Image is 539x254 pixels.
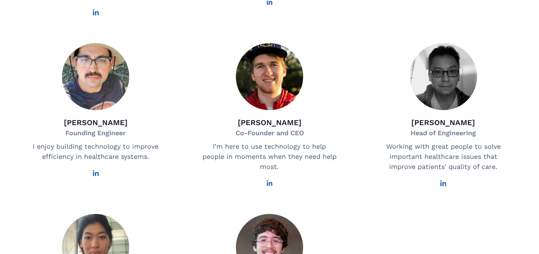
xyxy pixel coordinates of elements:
p: [PERSON_NAME] [411,117,476,128]
p: Head of Engineering [411,128,476,138]
p: [PERSON_NAME] [64,117,128,128]
p: [PERSON_NAME] [236,117,304,128]
img: Loren Burton [62,43,129,110]
p: I’m here to use technology to help people in moments when they need help most. [202,142,337,172]
p: Co-Founder and CEO [236,128,304,138]
p: I enjoy building technology to improve efficiency in healthcare systems. [28,142,163,162]
img: Ben Golombek [236,43,303,110]
p: Working with great people to solve important healthcare issues that improve patients' quality of ... [376,142,510,172]
img: Khang Pham [410,43,477,110]
p: Founding Engineer [64,128,128,138]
